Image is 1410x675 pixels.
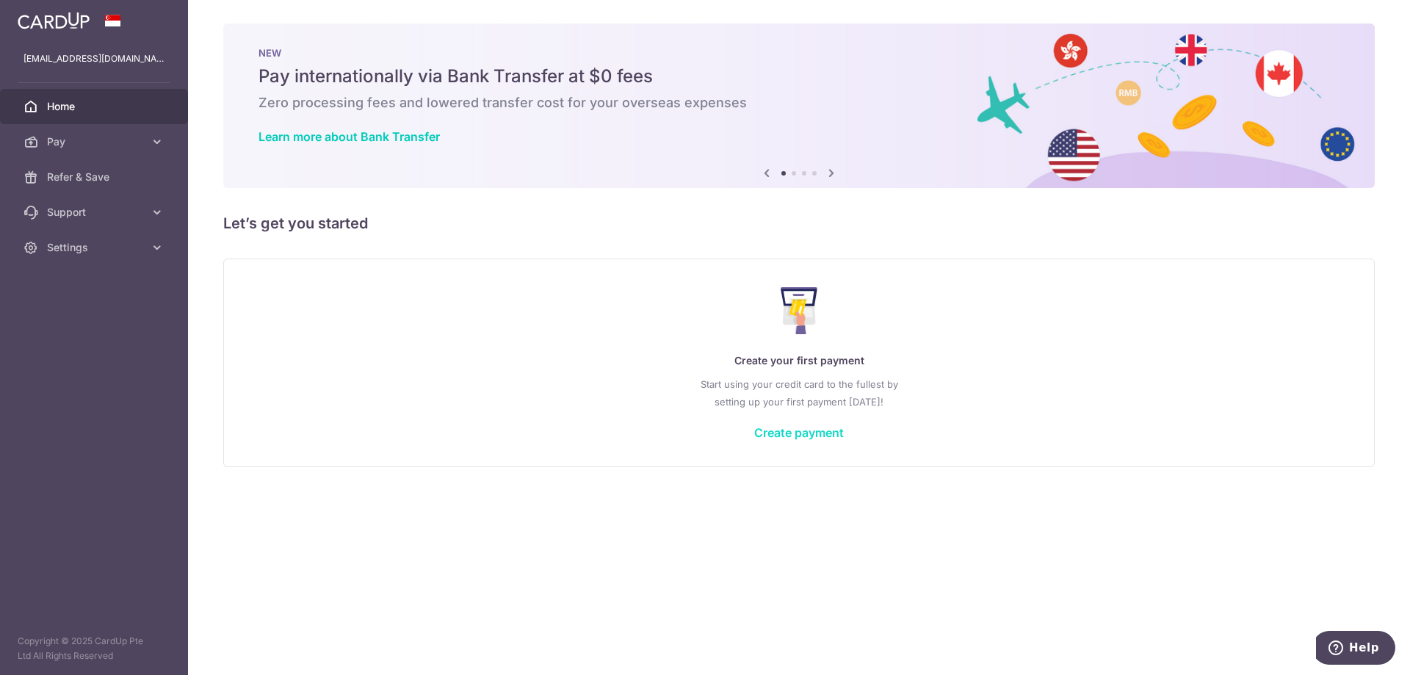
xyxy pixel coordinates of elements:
h6: Zero processing fees and lowered transfer cost for your overseas expenses [258,94,1339,112]
a: Learn more about Bank Transfer [258,129,440,144]
span: Support [47,205,144,220]
p: NEW [258,47,1339,59]
img: Make Payment [781,287,818,334]
span: Refer & Save [47,170,144,184]
span: Pay [47,134,144,149]
p: Create your first payment [253,352,1345,369]
span: Home [47,99,144,114]
h5: Let’s get you started [223,212,1375,235]
p: Start using your credit card to the fullest by setting up your first payment [DATE]! [253,375,1345,411]
iframe: Opens a widget where you can find more information [1316,631,1395,668]
span: Settings [47,240,144,255]
img: CardUp [18,12,90,29]
h5: Pay internationally via Bank Transfer at $0 fees [258,65,1339,88]
img: Bank transfer banner [223,24,1375,188]
p: [EMAIL_ADDRESS][DOMAIN_NAME] [23,51,164,66]
a: Create payment [754,425,844,440]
